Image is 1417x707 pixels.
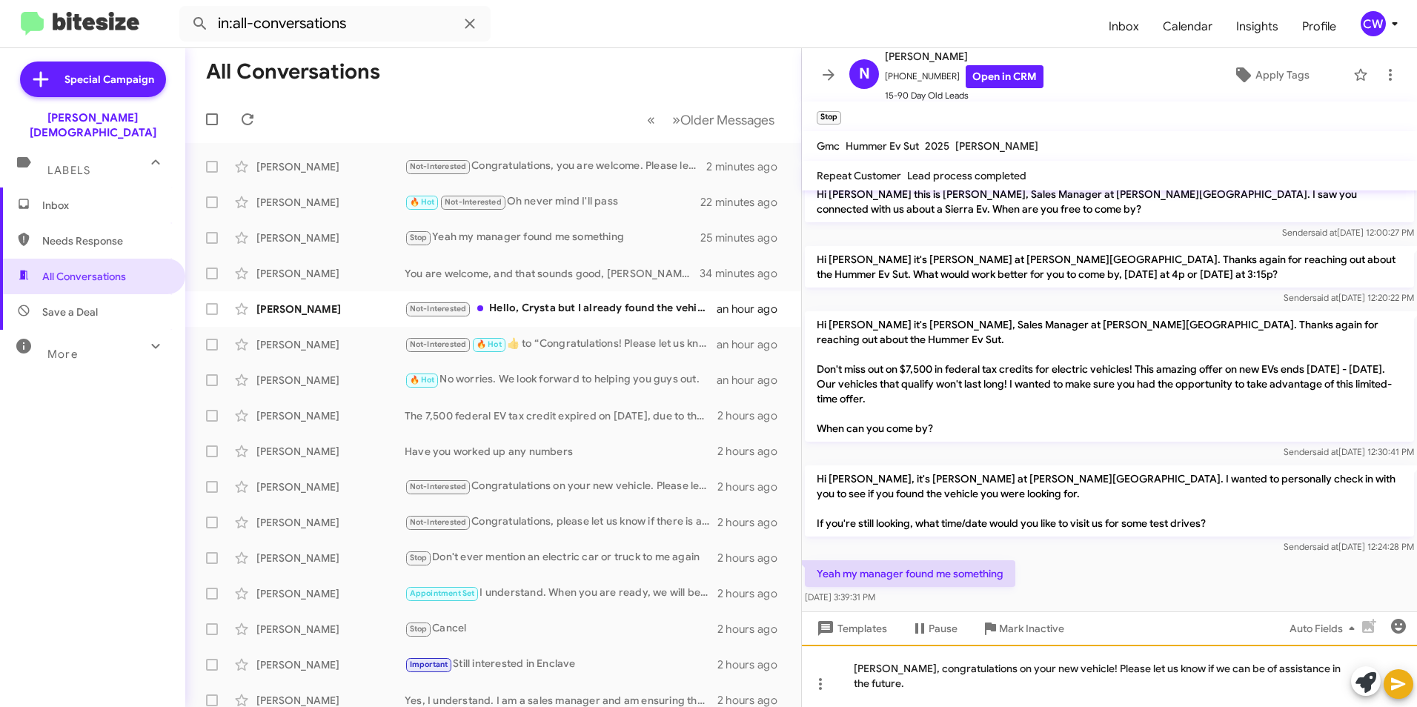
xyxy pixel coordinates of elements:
[410,517,467,527] span: Not-Interested
[1313,446,1338,457] span: said at
[405,549,717,566] div: Don't ever mention an electric car or truck to me again
[1224,5,1290,48] a: Insights
[1195,62,1346,88] button: Apply Tags
[1313,541,1338,552] span: said at
[405,478,717,495] div: Congratulations on your new vehicle. Please let us know if there is anything we can help with in ...
[405,656,717,673] div: Still interested in Enclave
[802,615,899,642] button: Templates
[885,47,1043,65] span: [PERSON_NAME]
[647,110,655,129] span: «
[256,302,405,316] div: [PERSON_NAME]
[410,339,467,349] span: Not-Interested
[405,408,717,423] div: The 7,500 federal EV tax credit expired on [DATE], due to the new legislation into law in [DATE]....
[64,72,154,87] span: Special Campaign
[1278,615,1373,642] button: Auto Fields
[256,159,405,174] div: [PERSON_NAME]
[817,139,840,153] span: Gmc
[805,246,1414,288] p: Hi [PERSON_NAME] it's [PERSON_NAME] at [PERSON_NAME][GEOGRAPHIC_DATA]. Thanks again for reaching ...
[256,444,405,459] div: [PERSON_NAME]
[814,615,887,642] span: Templates
[817,111,841,125] small: Stop
[638,104,664,135] button: Previous
[1311,227,1337,238] span: said at
[969,615,1076,642] button: Mark Inactive
[717,302,789,316] div: an hour ago
[410,588,475,598] span: Appointment Set
[700,266,789,281] div: 34 minutes ago
[410,624,428,634] span: Stop
[405,336,717,353] div: ​👍​ to “ Congratulations! Please let us know if there is anything that we can do to help with in ...
[410,553,428,562] span: Stop
[1313,292,1338,303] span: said at
[410,233,428,242] span: Stop
[1284,446,1414,457] span: Sender [DATE] 12:30:41 PM
[1255,62,1310,88] span: Apply Tags
[805,560,1015,587] p: Yeah my manager found me something
[717,622,789,637] div: 2 hours ago
[717,337,789,352] div: an hour ago
[706,159,789,174] div: 2 minutes ago
[672,110,680,129] span: »
[700,195,789,210] div: 22 minutes ago
[179,6,491,42] input: Search
[885,65,1043,88] span: [PHONE_NUMBER]
[859,62,870,86] span: N
[42,198,168,213] span: Inbox
[805,465,1414,537] p: Hi [PERSON_NAME], it's [PERSON_NAME] at [PERSON_NAME][GEOGRAPHIC_DATA]. I wanted to personally ch...
[405,193,700,210] div: Oh never mind I'll pass
[256,551,405,565] div: [PERSON_NAME]
[1361,11,1386,36] div: CW
[1284,292,1414,303] span: Sender [DATE] 12:20:22 PM
[717,444,789,459] div: 2 hours ago
[445,197,502,207] span: Not-Interested
[846,139,919,153] span: Hummer Ev Sut
[717,551,789,565] div: 2 hours ago
[256,373,405,388] div: [PERSON_NAME]
[47,164,90,177] span: Labels
[256,408,405,423] div: [PERSON_NAME]
[802,645,1417,707] div: [PERSON_NAME], congratulations on your new vehicle! Please let us know if we can be of assistance...
[410,162,467,171] span: Not-Interested
[925,139,949,153] span: 2025
[405,229,700,246] div: Yeah my manager found me something
[256,266,405,281] div: [PERSON_NAME]
[805,591,875,603] span: [DATE] 3:39:31 PM
[256,657,405,672] div: [PERSON_NAME]
[410,375,435,385] span: 🔥 Hot
[999,615,1064,642] span: Mark Inactive
[639,104,783,135] nav: Page navigation example
[206,60,380,84] h1: All Conversations
[1348,11,1401,36] button: CW
[256,195,405,210] div: [PERSON_NAME]
[885,88,1043,103] span: 15-90 Day Old Leads
[680,112,774,128] span: Older Messages
[700,230,789,245] div: 25 minutes ago
[42,269,126,284] span: All Conversations
[1151,5,1224,48] a: Calendar
[805,181,1414,222] p: Hi [PERSON_NAME] this is [PERSON_NAME], Sales Manager at [PERSON_NAME][GEOGRAPHIC_DATA]. I saw yo...
[256,515,405,530] div: [PERSON_NAME]
[405,514,717,531] div: Congratulations, please let us know if there is anything we can help with in the future.
[42,233,168,248] span: Needs Response
[47,348,78,361] span: More
[1282,227,1414,238] span: Sender [DATE] 12:00:27 PM
[929,615,958,642] span: Pause
[899,615,969,642] button: Pause
[1290,5,1348,48] a: Profile
[477,339,502,349] span: 🔥 Hot
[405,444,717,459] div: Have you worked up any numbers
[256,479,405,494] div: [PERSON_NAME]
[1097,5,1151,48] a: Inbox
[405,266,700,281] div: You are welcome, and that sounds good, [PERSON_NAME]. We are here to assist you when you are ready.
[966,65,1043,88] a: Open in CRM
[717,586,789,601] div: 2 hours ago
[405,371,717,388] div: No worries. We look forward to helping you guys out.
[405,300,717,317] div: Hello, Crysta but I already found the vehicle I was looking for, thanks anyway.
[405,158,706,175] div: Congratulations, you are welcome. Please let us know if we can assist you in the future.
[410,482,467,491] span: Not-Interested
[405,620,717,637] div: Cancel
